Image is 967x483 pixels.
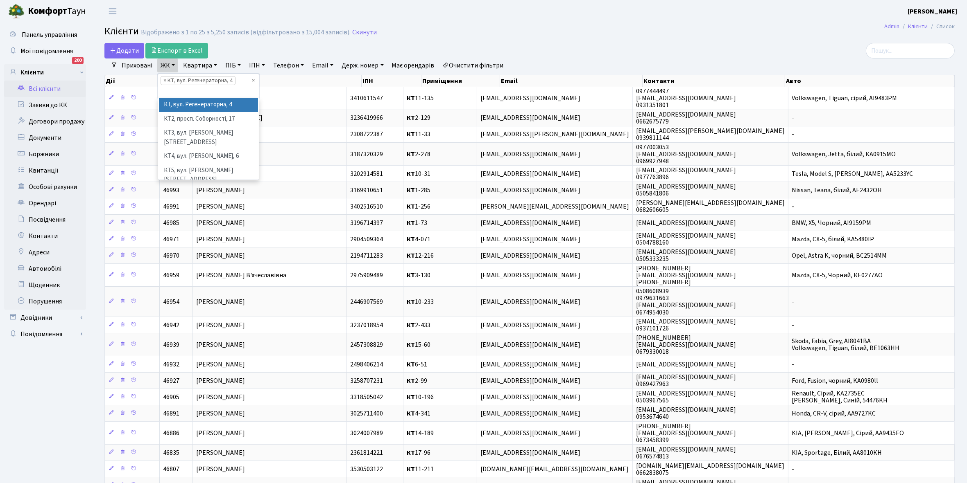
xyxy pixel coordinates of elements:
th: ПІБ [195,75,362,87]
span: [EMAIL_ADDRESS][DOMAIN_NAME] [480,186,580,195]
span: 0977003053 [EMAIL_ADDRESS][DOMAIN_NAME] 0969927948 [636,143,736,166]
span: 3402516510 [350,202,383,211]
div: Відображено з 1 по 25 з 5,250 записів (відфільтровано з 15,004 записів). [141,29,351,36]
b: КТ [407,218,415,227]
th: Дії [105,75,160,87]
span: 2904509364 [350,235,383,244]
li: Список [928,22,955,31]
span: - [792,114,794,123]
th: Контакти [643,75,785,87]
th: ІПН [362,75,421,87]
span: [EMAIL_ADDRESS][DOMAIN_NAME] [636,360,736,369]
span: 46939 [163,340,179,349]
span: - [792,465,794,474]
span: 3169910651 [350,186,383,195]
span: [PERSON_NAME] [196,186,245,195]
span: 2975909489 [350,271,383,280]
span: [EMAIL_ADDRESS][DOMAIN_NAME] 0505333235 [636,247,736,263]
span: 46970 [163,251,179,260]
span: 3024007989 [350,429,383,438]
a: Всі клієнти [4,81,86,97]
span: Мої повідомлення [20,47,73,56]
a: Скинути [352,29,377,36]
a: [PERSON_NAME] [908,7,957,16]
span: BMW, X5, Чорний, AI9159PM [792,218,871,227]
b: КТ [407,429,415,438]
span: [EMAIL_ADDRESS][DOMAIN_NAME] 0505841806 [636,182,736,198]
b: КТ [407,340,415,349]
span: - [792,130,794,139]
span: [PERSON_NAME] [196,429,245,438]
b: КТ [407,186,415,195]
span: [EMAIL_ADDRESS][DOMAIN_NAME] [480,271,580,280]
span: [EMAIL_ADDRESS][DOMAIN_NAME] 0953674640 [636,405,736,421]
span: 46993 [163,186,179,195]
a: Клієнти [4,64,86,81]
span: [PERSON_NAME] [196,409,245,418]
span: 3237018954 [350,321,383,330]
li: КТ3, вул. [PERSON_NAME][STREET_ADDRESS] [159,126,258,149]
span: [EMAIL_ADDRESS][DOMAIN_NAME] [480,235,580,244]
span: Видалити всі елементи [252,76,255,85]
span: 14-189 [407,429,434,438]
a: Email [309,58,337,72]
span: 3530503122 [350,465,383,474]
span: 2457308829 [350,340,383,349]
a: Квитанції [4,162,86,179]
a: Квартира [180,58,220,72]
span: KIA, [PERSON_NAME], Сірий, AA9435EO [792,429,904,438]
a: Держ. номер [338,58,387,72]
span: [EMAIL_ADDRESS][DOMAIN_NAME] [480,169,580,178]
b: КТ [407,169,415,178]
span: 46954 [163,297,179,306]
a: ПІБ [222,58,244,72]
span: [PERSON_NAME] [196,321,245,330]
span: 46991 [163,202,179,211]
span: [PERSON_NAME] [196,251,245,260]
span: 46891 [163,409,179,418]
span: 2498406214 [350,360,383,369]
input: Пошук... [866,43,955,58]
span: 11-211 [407,465,434,474]
span: [EMAIL_ADDRESS][DOMAIN_NAME] 0676574813 [636,445,736,461]
b: КТ [407,271,415,280]
th: Приміщення [421,75,500,87]
span: 11-135 [407,94,434,103]
a: Боржники [4,146,86,162]
span: [PERSON_NAME] [196,297,245,306]
span: [PERSON_NAME] [196,465,245,474]
a: Очистити фільтри [439,58,507,72]
span: [EMAIL_ADDRESS][DOMAIN_NAME] [480,251,580,260]
span: 46807 [163,465,179,474]
a: Панель управління [4,27,86,43]
span: [EMAIL_ADDRESS][DOMAIN_NAME] 0969427963 [636,373,736,389]
a: Порушення [4,293,86,310]
span: - [792,360,794,369]
span: - [792,202,794,211]
span: 2361814221 [350,448,383,457]
span: [EMAIL_ADDRESS][DOMAIN_NAME] 0662675779 [636,110,736,126]
span: 3202914581 [350,169,383,178]
a: Автомобілі [4,261,86,277]
b: КТ [407,321,415,330]
span: 3410611547 [350,94,383,103]
span: [EMAIL_ADDRESS][DOMAIN_NAME] [480,150,580,159]
span: 2308722387 [350,130,383,139]
a: Додати [104,43,144,58]
span: 0508608939 0979631663 [EMAIL_ADDRESS][DOMAIN_NAME] 0674954030 [636,287,736,317]
span: Ford, Fusion, чорний, KA0980ll [792,376,878,385]
span: 12-216 [407,251,434,260]
span: [EMAIL_ADDRESS][DOMAIN_NAME] [480,429,580,438]
span: 3196714397 [350,218,383,227]
a: Посвідчення [4,211,86,228]
span: 4-071 [407,235,430,244]
span: Додати [110,46,139,55]
b: КТ [407,150,415,159]
span: 1-256 [407,202,430,211]
span: 3258707231 [350,376,383,385]
span: Mazda, CX-5, Чорний, КЕ0277АО [792,271,883,280]
img: logo.png [8,3,25,20]
span: [PHONE_NUMBER] [EMAIL_ADDRESS][DOMAIN_NAME] 0673458399 [636,422,736,445]
b: КТ [407,130,415,139]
